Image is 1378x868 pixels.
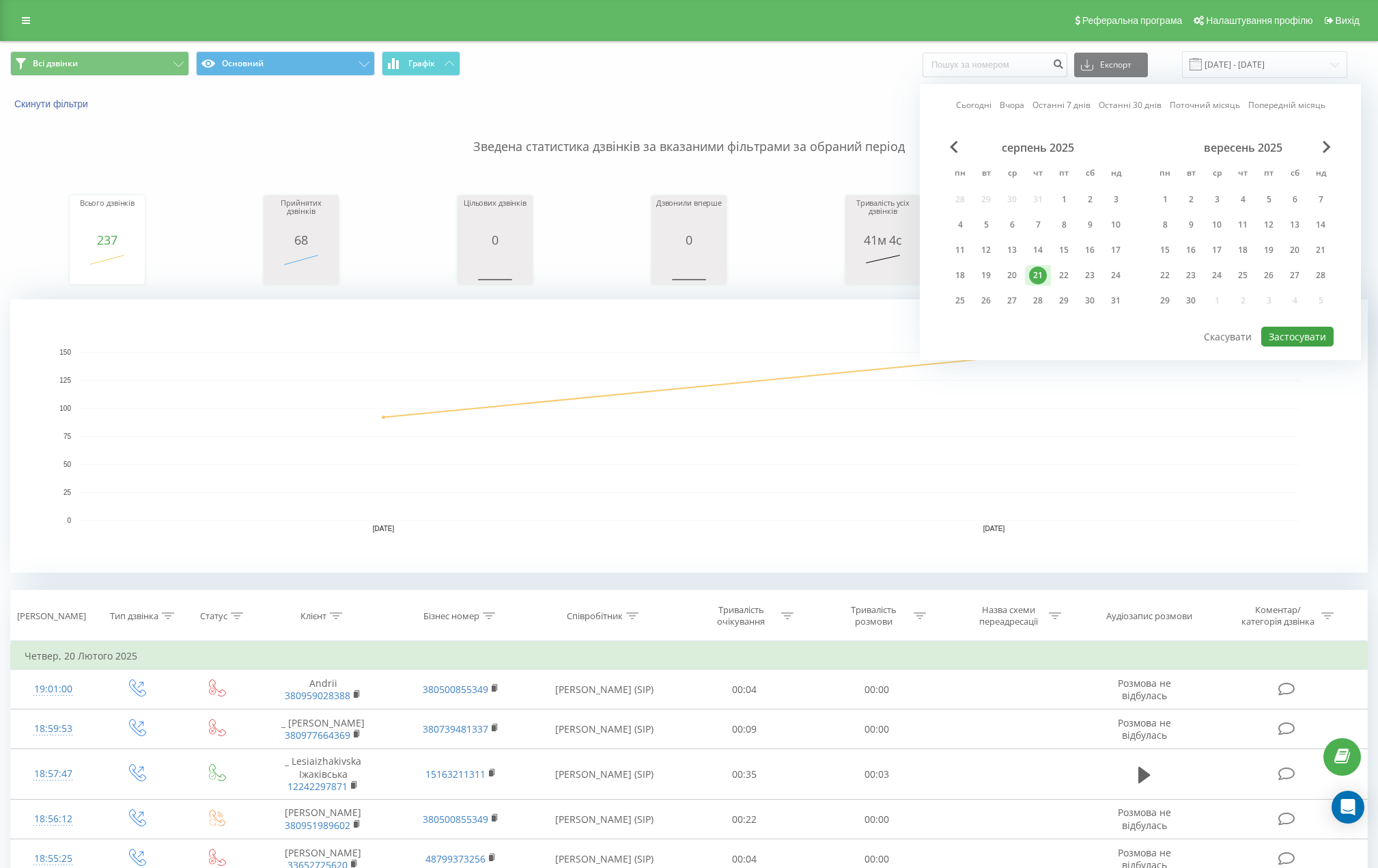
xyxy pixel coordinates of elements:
[1256,189,1282,210] div: пт 5 вер 2025 р.
[1051,215,1077,235] div: пт 8 серп 2025 р.
[1152,265,1178,286] div: пн 22 вер 2025 р.
[1234,241,1252,259] div: 18
[1025,290,1051,311] div: чт 28 серп 2025 р.
[33,58,78,69] span: Всі дзвінки
[1107,241,1125,259] div: 17
[1208,216,1226,234] div: 10
[1282,240,1308,260] div: сб 20 вер 2025 р.
[1029,241,1047,259] div: 14
[73,199,141,233] div: Всього дзвінків
[951,267,969,284] div: 18
[1118,716,1171,742] span: Розмова не відбулась
[1152,240,1178,260] div: пн 15 вер 2025 р.
[1118,806,1171,831] span: Розмова не відбулась
[811,749,943,800] td: 00:03
[951,216,969,234] div: 4
[287,780,348,793] a: 12242297871
[1077,189,1103,210] div: сб 2 серп 2025 р.
[1051,240,1077,260] div: пт 15 серп 2025 р.
[1234,191,1252,208] div: 4
[1170,98,1240,111] a: Поточний місяць
[67,517,71,524] text: 0
[947,240,973,260] div: пн 11 серп 2025 р.
[10,111,1368,156] p: Зведена статистика дзвінків за вказаними фільтрами за обраний період
[1103,240,1129,260] div: нд 17 серп 2025 р.
[382,51,460,76] button: Графік
[1182,216,1200,234] div: 9
[1055,216,1073,234] div: 8
[1077,240,1103,260] div: сб 16 серп 2025 р.
[1103,189,1129,210] div: нд 3 серп 2025 р.
[1106,610,1192,622] div: Аудіозапис розмови
[1308,240,1334,260] div: нд 21 вер 2025 р.
[423,683,488,696] a: 380500855349
[1081,267,1099,284] div: 23
[1155,164,1175,185] abbr: понеділок
[1029,216,1047,234] div: 7
[973,240,999,260] div: вт 12 серп 2025 р.
[655,247,723,288] svg: A chart.
[254,749,392,800] td: _ Lesiaizhakivska Іжаківська
[1286,267,1304,284] div: 27
[285,729,350,742] a: 380977664369
[1156,216,1174,234] div: 8
[59,405,71,412] text: 100
[811,709,943,749] td: 00:00
[1178,240,1204,260] div: вт 16 вер 2025 р.
[1081,191,1099,208] div: 2
[1312,191,1330,208] div: 7
[1182,292,1200,310] div: 30
[973,215,999,235] div: вт 5 серп 2025 р.
[1003,241,1021,259] div: 13
[1207,164,1227,185] abbr: середа
[1230,265,1256,286] div: чт 25 вер 2025 р.
[1260,267,1278,284] div: 26
[1032,98,1091,111] a: Останні 7 днів
[1261,327,1334,347] button: Застосувати
[947,290,973,311] div: пн 25 серп 2025 р.
[1323,141,1331,153] span: Next Month
[1230,189,1256,210] div: чт 4 вер 2025 р.
[1107,267,1125,284] div: 24
[1308,215,1334,235] div: нд 14 вер 2025 р.
[999,240,1025,260] div: ср 13 серп 2025 р.
[1025,215,1051,235] div: чт 7 серп 2025 р.
[1107,292,1125,310] div: 31
[951,292,969,310] div: 25
[1208,267,1226,284] div: 24
[267,199,335,233] div: Прийнятих дзвінків
[972,604,1045,627] div: Назва схеми переадресації
[1204,189,1230,210] div: ср 3 вер 2025 р.
[1077,215,1103,235] div: сб 9 серп 2025 р.
[1051,290,1077,311] div: пт 29 серп 2025 р.
[1286,241,1304,259] div: 20
[267,233,335,247] div: 68
[1308,189,1334,210] div: нд 7 вер 2025 р.
[849,247,917,288] div: A chart.
[1312,216,1330,234] div: 14
[25,676,82,703] div: 19:01:00
[1182,267,1200,284] div: 23
[1204,240,1230,260] div: ср 17 вер 2025 р.
[267,247,335,288] svg: A chart.
[976,164,996,185] abbr: вівторок
[461,247,529,288] svg: A chart.
[1055,241,1073,259] div: 15
[1182,191,1200,208] div: 2
[1238,604,1318,627] div: Коментар/категорія дзвінка
[25,761,82,787] div: 18:57:47
[973,265,999,286] div: вт 19 серп 2025 р.
[1099,98,1162,111] a: Останні 30 днів
[1332,791,1364,824] div: Open Intercom Messenger
[530,800,678,839] td: [PERSON_NAME] (SIP)
[1025,265,1051,286] div: чт 21 серп 2025 р.
[200,610,227,622] div: Статус
[849,199,917,233] div: Тривалість усіх дзвінків
[1107,191,1125,208] div: 3
[10,299,1368,573] svg: A chart.
[1055,191,1073,208] div: 1
[1106,164,1126,185] abbr: неділя
[1310,164,1331,185] abbr: неділя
